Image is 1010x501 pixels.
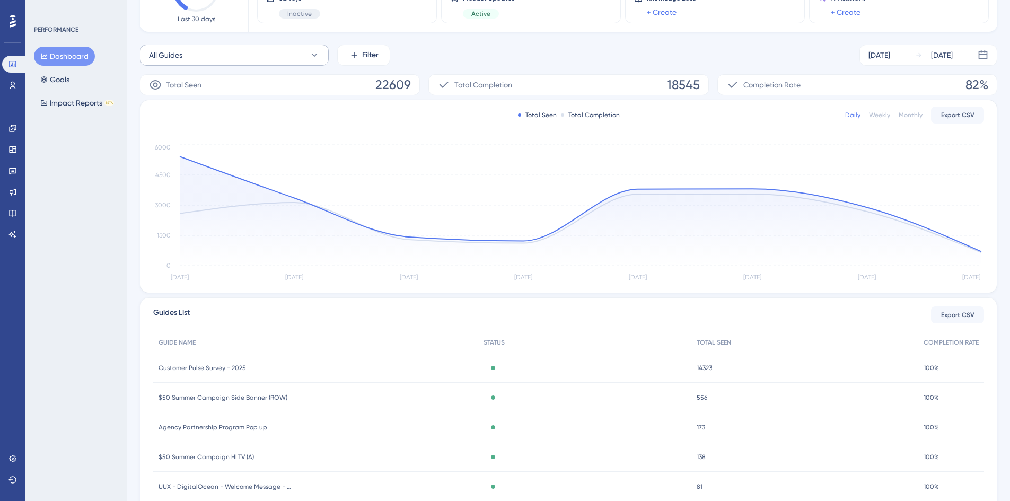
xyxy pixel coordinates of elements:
[159,453,254,461] span: $50 Summer Campaign HLTV (A)
[400,274,418,281] tspan: [DATE]
[471,10,490,18] span: Active
[178,15,215,23] span: Last 30 days
[697,423,705,432] span: 173
[869,111,890,119] div: Weekly
[831,6,860,19] a: + Create
[868,49,890,61] div: [DATE]
[899,111,923,119] div: Monthly
[858,274,876,281] tspan: [DATE]
[166,78,201,91] span: Total Seen
[647,6,677,19] a: + Create
[924,364,939,372] span: 100%
[157,232,171,239] tspan: 1500
[924,482,939,491] span: 100%
[34,93,120,112] button: Impact ReportsBETA
[697,338,731,347] span: TOTAL SEEN
[159,338,196,347] span: GUIDE NAME
[159,423,267,432] span: Agency Partnership Program Pop up
[159,364,246,372] span: Customer Pulse Survey - 2025
[697,364,712,372] span: 14323
[743,274,761,281] tspan: [DATE]
[362,49,379,61] span: Filter
[34,25,78,34] div: PERFORMANCE
[155,201,171,209] tspan: 3000
[924,393,939,402] span: 100%
[518,111,557,119] div: Total Seen
[629,274,647,281] tspan: [DATE]
[285,274,303,281] tspan: [DATE]
[743,78,801,91] span: Completion Rate
[166,262,171,269] tspan: 0
[171,274,189,281] tspan: [DATE]
[34,70,76,89] button: Goals
[375,76,411,93] span: 22609
[697,453,706,461] span: 138
[924,453,939,461] span: 100%
[287,10,312,18] span: Inactive
[924,423,939,432] span: 100%
[155,144,171,151] tspan: 6000
[149,49,182,61] span: All Guides
[155,171,171,179] tspan: 4500
[140,45,329,66] button: All Guides
[931,49,953,61] div: [DATE]
[34,47,95,66] button: Dashboard
[845,111,860,119] div: Daily
[931,107,984,124] button: Export CSV
[924,338,979,347] span: COMPLETION RATE
[931,306,984,323] button: Export CSV
[941,311,974,319] span: Export CSV
[104,100,114,106] div: BETA
[561,111,620,119] div: Total Completion
[337,45,390,66] button: Filter
[514,274,532,281] tspan: [DATE]
[454,78,512,91] span: Total Completion
[484,338,505,347] span: STATUS
[697,393,707,402] span: 556
[153,306,190,323] span: Guides List
[962,274,980,281] tspan: [DATE]
[159,482,291,491] span: UUX - DigitalOcean - Welcome Message - Other SMBs
[941,111,974,119] span: Export CSV
[965,76,988,93] span: 82%
[697,482,702,491] span: 81
[667,76,700,93] span: 18545
[159,393,287,402] span: $50 Summer Campaign Side Banner (ROW)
